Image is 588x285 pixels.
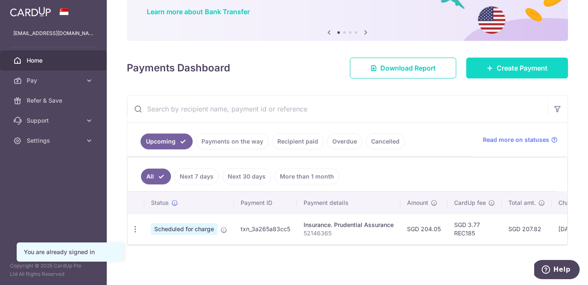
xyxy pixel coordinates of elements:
[27,76,82,85] span: Pay
[24,248,116,256] div: You are already signed in
[534,260,580,281] iframe: Opens a widget where you can find more information
[483,136,558,144] a: Read more on statuses
[327,134,362,149] a: Overdue
[497,63,548,73] span: Create Payment
[508,199,536,207] span: Total amt.
[151,223,217,235] span: Scheduled for charge
[274,169,339,184] a: More than 1 month
[234,214,297,244] td: txn_3a265a83cc5
[234,192,297,214] th: Payment ID
[141,134,193,149] a: Upcoming
[27,116,82,125] span: Support
[174,169,219,184] a: Next 7 days
[407,199,428,207] span: Amount
[297,192,400,214] th: Payment details
[350,58,456,78] a: Download Report
[304,221,394,229] div: Insurance. Prudential Assurance
[151,199,169,207] span: Status
[466,58,568,78] a: Create Payment
[222,169,271,184] a: Next 30 days
[366,134,405,149] a: Cancelled
[10,7,51,17] img: CardUp
[13,29,93,38] p: [EMAIL_ADDRESS][DOMAIN_NAME]
[196,134,269,149] a: Payments on the way
[483,136,549,144] span: Read more on statuses
[454,199,486,207] span: CardUp fee
[147,8,250,16] a: Learn more about Bank Transfer
[380,63,436,73] span: Download Report
[27,56,82,65] span: Home
[127,96,548,122] input: Search by recipient name, payment id or reference
[400,214,447,244] td: SGD 204.05
[502,214,552,244] td: SGD 207.82
[27,96,82,105] span: Refer & Save
[304,229,394,237] p: 52146365
[127,61,230,76] h4: Payments Dashboard
[141,169,171,184] a: All
[27,136,82,145] span: Settings
[272,134,324,149] a: Recipient paid
[447,214,502,244] td: SGD 3.77 REC185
